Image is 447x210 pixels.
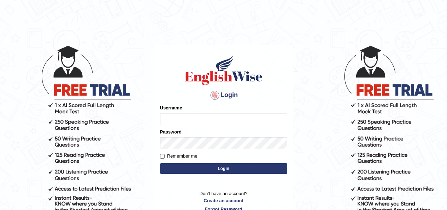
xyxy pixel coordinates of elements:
input: Remember me [160,154,165,159]
img: Logo of English Wise sign in for intelligent practice with AI [183,54,264,86]
h4: Login [160,90,287,101]
label: Username [160,104,182,111]
label: Remember me [160,153,198,160]
label: Password [160,129,182,135]
button: Login [160,163,287,174]
a: Create an account [160,197,287,204]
